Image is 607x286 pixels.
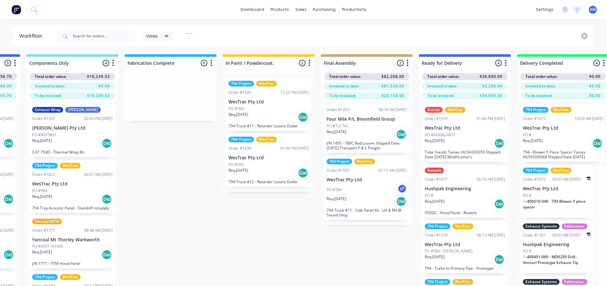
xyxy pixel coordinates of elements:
p: PO #TBA - [PERSON_NAME] [425,248,473,254]
p: PO # [523,193,531,199]
div: 09:03 AM [DATE] [552,177,581,182]
span: To be invoiced: [35,93,61,99]
div: Rework [425,168,444,173]
p: Req. [DATE] [523,138,543,144]
p: WesTrac Pty Ltd [425,125,505,131]
span: Total order value: [35,74,67,79]
p: PO # [523,248,531,254]
div: Yancoal MTW [32,219,62,224]
div: Order #1622 [32,172,55,177]
span: Total order value: [525,74,557,79]
span: To be invoiced: [427,93,454,99]
div: Del [494,199,504,209]
div: Del [494,138,504,148]
div: 08:48 AM [DATE] [84,228,112,233]
p: Req. [DATE] [228,168,248,173]
div: WesTrac [452,279,473,285]
div: purchasing [310,5,339,14]
span: Views [146,33,158,39]
span: $2,200.00 [482,83,502,89]
div: Del [102,138,112,148]
div: Order #1771 [32,228,55,233]
img: Factory [11,5,21,14]
div: Fabrication [562,279,587,285]
div: WesTrac [256,137,277,142]
div: Exhaust Systems [523,279,560,285]
div: 01:40 PM [DATE] [280,146,309,151]
p: WesTrac Pty Ltd [425,242,505,247]
div: Exhaust SystemsFabricationOrder #130109:03 AM [DATE]Hushpak EngineeringPO #1x408401-069 - MD6250 ... [520,221,593,274]
p: PO #4500824631 [425,132,456,138]
div: Del [494,254,504,265]
p: Req. [DATE] [32,194,52,199]
p: 794 Truck #12 - Retarder Louvre Outlet [228,179,309,184]
p: PO # [425,193,433,199]
span: $10,239.53 [87,74,110,79]
p: WesTrac Pty Ltd [523,186,590,192]
div: 10:59 AM [DATE] [575,116,603,122]
span: $10,239.53 [87,93,110,99]
div: Exhaust Wrap[PERSON_NAME]Order #150702:03 PM [DATE][PERSON_NAME] Pty LtdPO #8073891Req.[DATE]DelC... [30,104,115,157]
div: WesTrac [445,107,466,113]
span: $0.00 [98,83,110,89]
p: 950GC - Hood Panel - Rework [425,210,505,215]
p: CAT 793D - Thermal Wrap Kit [32,150,112,154]
div: WesTrac [60,163,81,169]
p: Req. [DATE] [228,112,248,117]
div: Order #1593 [327,168,350,173]
div: 794 ProjectWesTracOrder #159307:17 AM [DATE]WesTrac Pty LtdPO #TBALFReq.[DATE]Del794 Truck #11 - ... [324,156,409,220]
p: Tube Stands Tamex HUSH200056 Shipped Date [DATE] Modification's [425,150,505,159]
div: 794 Project [327,159,352,164]
span: 408401-069 - MD6250 Drill - Venturi Prototype Exhaust Tip [523,254,578,265]
div: StandsWesTracOrder #157301:46 PM [DATE]WesTrac Pty LtdPO #4500824631Req.[DATE]DelTube Stands Tame... [422,104,508,162]
div: 794 Project [228,137,254,142]
div: 794 Project [228,81,254,87]
p: Req. [DATE] [425,138,444,144]
div: Del [4,194,14,204]
p: 794 Truck #11 - Retarder Louvre Outlet [228,124,309,128]
p: PO #TBA [228,162,244,168]
span: $38,850.00 [480,74,502,79]
div: Order #1530 [425,232,448,238]
p: WesTrac Pty Ltd [228,155,309,161]
div: Order #1672 [523,177,546,182]
p: PO #TBA [228,106,244,112]
span: $82,268.00 [381,74,404,79]
div: 794 Project [425,223,450,229]
div: WesTrac [354,159,375,164]
div: 01:46 PM [DATE] [477,116,505,122]
p: WesTrac Pty Ltd [228,99,309,105]
div: Yancoal MTWOrder #177108:48 AM [DATE]Yancoal Mt Thorley WarkworthPO #4501191949Req.[DATE]DelJ/N 1... [30,216,115,269]
p: PO # [523,132,531,138]
span: Total order value: [427,74,459,79]
div: Del [102,194,112,204]
p: 794 Truck #11 - Side Panel Kit - LH & RH @ Sound Shop [327,208,407,217]
p: Req. [DATE] [425,199,444,204]
span: To be invoiced: [329,93,356,99]
span: $0.00 [589,83,601,89]
div: Order #1672 [523,116,546,122]
p: PO #721742 [327,123,349,129]
div: products [267,5,292,14]
div: Workflow [19,32,45,40]
span: $0.00 [589,74,601,79]
span: $20,734.00 [381,93,404,99]
div: WesTrac [551,107,571,113]
div: Del [4,250,14,260]
div: 794 ProjectWesTracOrder #162206:07 AM [DATE]WesTrac Pty LtdPO #TBAReq.[DATE]Del794 Tray Acoustic ... [30,160,115,213]
span: Total order value: [329,74,361,79]
p: WesTrac Pty Ltd [32,181,112,187]
a: dashboard [237,5,267,14]
div: 794 Project [32,163,58,169]
p: J/N 1771 - 795F Hood Panel [32,261,112,266]
div: productivity [339,5,370,14]
div: Order #1636 [228,146,251,151]
div: WesTrac [256,81,277,87]
div: 794 Project [523,107,548,113]
div: Order #145008:39 AM [DATE]Four Mile P/L Bloomfield GroupPO #721742Req.[DATE]DelJ/N 1450 - 789C Ra... [324,104,409,153]
div: 12:25 PM [DATE] [280,90,309,95]
div: settings [533,5,557,14]
span: $36,650.00 [480,93,502,99]
p: PO #TBA [32,188,47,194]
div: 794 ProjectWesTracOrder #163601:40 PM [DATE]WesTrac Pty LtdPO #TBAReq.[DATE]Del794 Truck #12 - Re... [226,134,311,187]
